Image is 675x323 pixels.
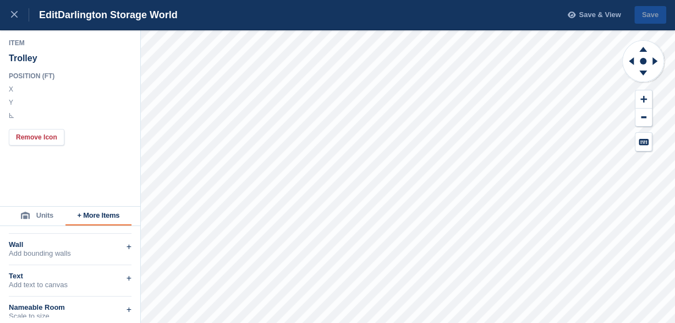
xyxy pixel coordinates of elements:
[9,265,131,297] div: TextAdd text to canvas+
[9,303,131,312] div: Nameable Room
[127,303,131,316] div: +
[9,240,131,249] div: Wall
[9,312,131,321] div: Scale to size
[9,249,131,258] div: Add bounding walls
[635,133,652,151] button: Keyboard Shortcuts
[9,72,62,80] div: Position ( FT )
[579,9,621,20] span: Save & View
[9,39,132,47] div: Item
[9,98,14,107] label: Y
[9,234,131,265] div: WallAdd bounding walls+
[635,109,652,127] button: Zoom Out
[9,272,131,281] div: Text
[562,6,621,24] button: Save & View
[65,207,131,225] button: + More Items
[127,240,131,254] div: +
[9,85,14,94] label: X
[635,90,652,109] button: Zoom In
[634,6,666,24] button: Save
[9,207,65,225] button: Units
[9,113,14,118] img: angle-icn.0ed2eb85.svg
[29,8,178,21] div: Edit Darlington Storage World
[9,129,64,146] button: Remove Icon
[127,272,131,285] div: +
[9,49,132,68] div: Trolley
[9,281,131,289] div: Add text to canvas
